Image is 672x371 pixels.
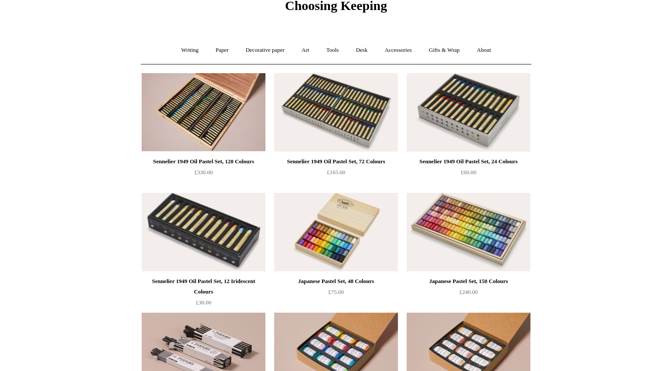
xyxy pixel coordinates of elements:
[142,73,265,152] a: Sennelier 1949 Oil Pastel Set, 120 Colours Sennelier 1949 Oil Pastel Set, 120 Colours
[327,169,345,175] span: £165.00
[142,73,265,152] img: Sennelier 1949 Oil Pastel Set, 120 Colours
[274,193,398,271] a: Japanese Pastel Set, 48 Colours Japanese Pastel Set, 48 Colours
[407,156,530,192] a: Sennelier 1949 Oil Pastel Set, 24 Colours £60.00
[407,193,530,271] img: Japanese Pastel Set, 150 Colours
[276,276,396,287] div: Japanese Pastel Set, 48 Colours
[328,289,344,295] span: £75.00
[285,5,387,11] a: Choosing Keeping
[276,156,396,167] div: Sennelier 1949 Oil Pastel Set, 72 Colours
[142,156,265,192] a: Sennelier 1949 Oil Pastel Set, 120 Colours £330.00
[274,276,398,312] a: Japanese Pastel Set, 48 Colours £75.00
[407,73,530,152] img: Sennelier 1949 Oil Pastel Set, 24 Colours
[377,39,420,62] a: Accessories
[469,39,499,62] a: About
[461,169,476,175] span: £60.00
[208,39,237,62] a: Paper
[274,193,398,271] img: Japanese Pastel Set, 48 Colours
[274,156,398,192] a: Sennelier 1949 Oil Pastel Set, 72 Colours £165.00
[421,39,468,62] a: Gifts & Wrap
[173,39,207,62] a: Writing
[319,39,347,62] a: Tools
[459,289,478,295] span: £240.00
[142,276,265,312] a: Sennelier 1949 Oil Pastel Set, 12 Iridescent Colours £30.00
[294,39,317,62] a: Art
[196,299,211,306] span: £30.00
[407,193,530,271] a: Japanese Pastel Set, 150 Colours Japanese Pastel Set, 150 Colours
[409,156,528,167] div: Sennelier 1949 Oil Pastel Set, 24 Colours
[144,156,263,167] div: Sennelier 1949 Oil Pastel Set, 120 Colours
[409,276,528,287] div: Japanese Pastel Set, 150 Colours
[274,73,398,152] a: Sennelier 1949 Oil Pastel Set, 72 Colours Sennelier 1949 Oil Pastel Set, 72 Colours
[238,39,292,62] a: Decorative paper
[142,193,265,271] a: Sennelier 1949 Oil Pastel Set, 12 Iridescent Colours Sennelier 1949 Oil Pastel Set, 12 Iridescent...
[144,276,263,297] div: Sennelier 1949 Oil Pastel Set, 12 Iridescent Colours
[274,73,398,152] img: Sennelier 1949 Oil Pastel Set, 72 Colours
[142,193,265,271] img: Sennelier 1949 Oil Pastel Set, 12 Iridescent Colours
[348,39,376,62] a: Desk
[407,73,530,152] a: Sennelier 1949 Oil Pastel Set, 24 Colours Sennelier 1949 Oil Pastel Set, 24 Colours
[407,276,530,312] a: Japanese Pastel Set, 150 Colours £240.00
[194,169,213,175] span: £330.00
